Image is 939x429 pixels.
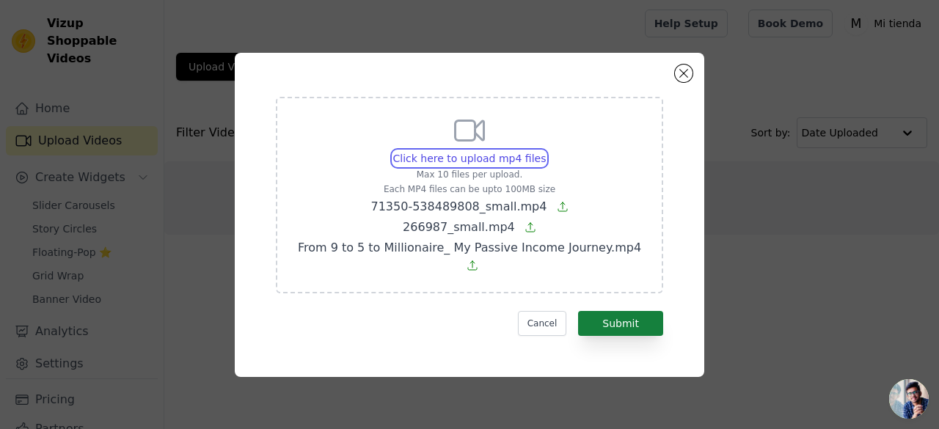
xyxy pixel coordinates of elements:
a: Chat abierto [889,379,929,419]
button: Close modal [675,65,693,82]
button: Submit [578,311,663,336]
span: 266987_small.mp4 [403,220,515,234]
button: Cancel [518,311,567,336]
span: 71350-538489808_small.mp4 [370,199,547,213]
span: From 9 to 5 to Millionaire_ My Passive Income Journey.mp4 [298,241,641,254]
p: Each MP4 files can be upto 100MB size [295,183,644,195]
span: Click here to upload mp4 files [393,153,547,164]
p: Max 10 files per upload. [295,169,644,180]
